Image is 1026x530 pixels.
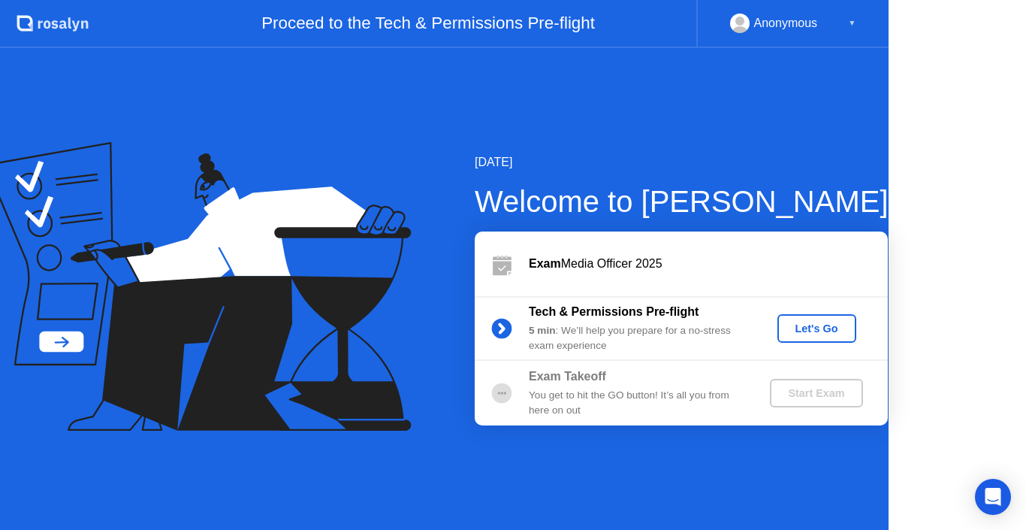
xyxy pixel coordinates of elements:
[529,388,745,419] div: You get to hit the GO button! It’s all you from here on out
[529,325,556,336] b: 5 min
[975,479,1011,515] div: Open Intercom Messenger
[475,153,889,171] div: [DATE]
[529,255,888,273] div: Media Officer 2025
[783,323,850,335] div: Let's Go
[777,314,856,343] button: Let's Go
[848,14,856,33] div: ▼
[529,305,699,318] b: Tech & Permissions Pre-flight
[529,257,561,270] b: Exam
[776,387,856,399] div: Start Exam
[529,370,606,383] b: Exam Takeoff
[475,179,889,224] div: Welcome to [PERSON_NAME]
[770,379,862,407] button: Start Exam
[529,323,745,354] div: : We’ll help you prepare for a no-stress exam experience
[754,14,818,33] div: Anonymous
